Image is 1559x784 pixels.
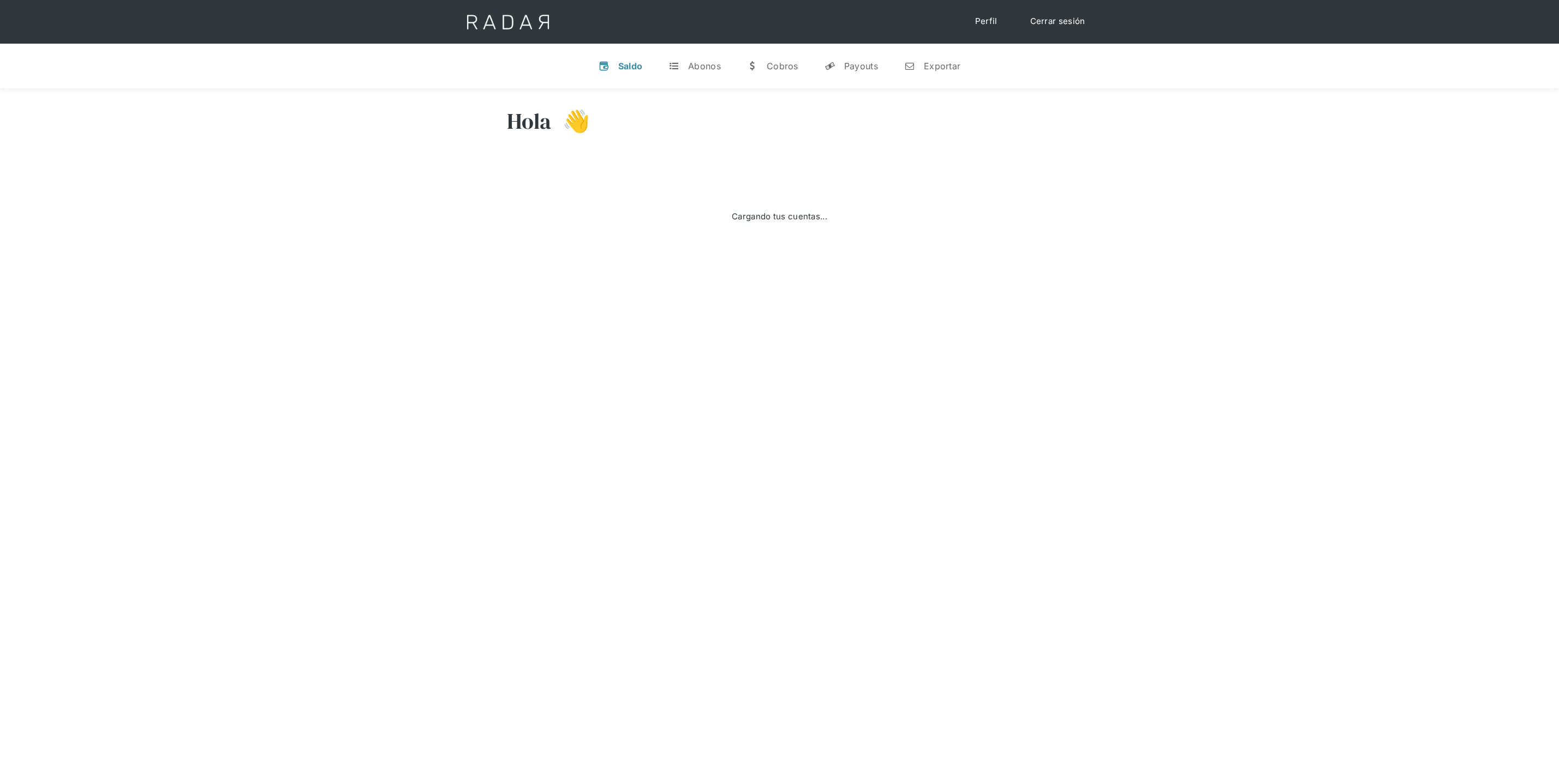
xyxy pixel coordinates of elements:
div: w [747,61,758,71]
div: Saldo [618,61,643,71]
div: y [825,61,835,71]
div: n [904,61,915,71]
div: Exportar [924,61,960,71]
div: Payouts [844,61,878,71]
div: Abonos [688,61,721,71]
div: v [599,61,610,71]
h3: 👋 [552,107,590,135]
div: Cargando tus cuentas... [732,211,827,223]
div: Cobros [767,61,798,71]
div: t [668,61,679,71]
h3: Hola [507,107,552,135]
a: Perfil [964,11,1008,32]
a: Cerrar sesión [1019,11,1096,32]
